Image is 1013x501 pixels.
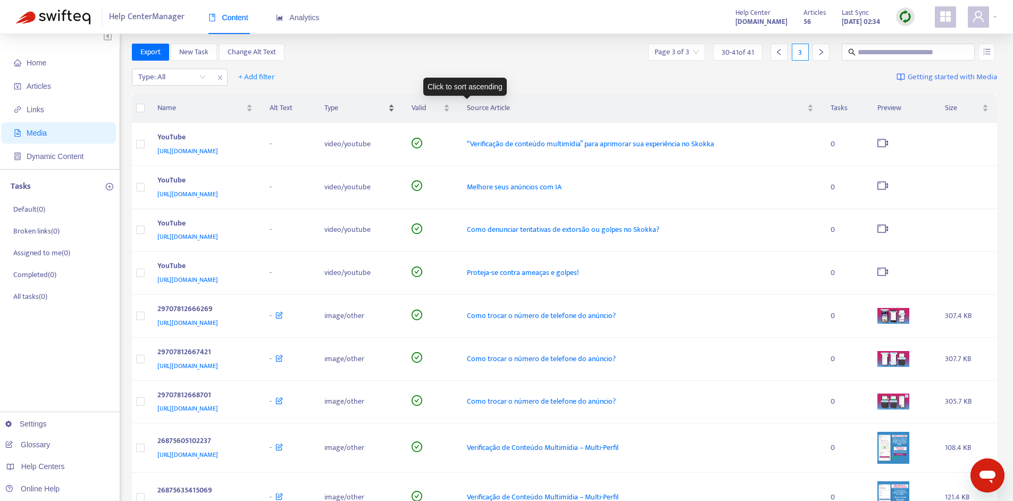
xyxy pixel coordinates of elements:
a: Glossary [5,440,50,449]
span: Como trocar o número de telefone do anúncio? [467,395,616,407]
p: Assigned to me ( 0 ) [13,247,70,258]
span: check-circle [412,138,422,148]
div: 307.4 KB [945,310,989,322]
span: Help Centers [21,462,65,471]
span: Dynamic Content [27,152,83,161]
div: 29707812666269 [157,303,249,317]
span: - [270,353,272,365]
span: right [817,48,825,56]
iframe: Pulsante per aprire la finestra di messaggistica [970,458,1004,492]
th: Valid [403,94,459,123]
span: area-chart [276,14,283,21]
span: Verificação de Conteúdo Multimídia – Multi-Perfil [467,441,618,454]
span: - [270,310,272,322]
span: [URL][DOMAIN_NAME] [157,146,218,156]
span: Content [208,13,248,22]
div: YouTube [157,174,249,188]
th: Name [149,94,261,123]
span: [URL][DOMAIN_NAME] [157,403,218,414]
div: 0 [831,138,860,150]
span: file-image [14,129,21,137]
span: Valid [412,102,442,114]
th: Preview [869,94,936,123]
th: Source Article [458,94,822,123]
span: check-circle [412,352,422,363]
span: Articles [803,7,826,19]
span: Proteja-se contra ameaças e golpes! [467,266,579,279]
span: check-circle [412,266,422,277]
td: video/youtube [316,209,403,252]
span: account-book [14,82,21,90]
div: 29707812667421 [157,346,249,360]
button: Change Alt Text [219,44,284,61]
p: Broken links ( 0 ) [13,226,60,237]
span: [URL][DOMAIN_NAME] [157,274,218,285]
div: 305.7 KB [945,396,989,407]
span: check-circle [412,395,422,406]
span: video-camera [877,266,888,277]
p: Default ( 0 ) [13,204,45,215]
span: Como trocar o número de telefone do anúncio? [467,353,616,365]
span: check-circle [412,441,422,452]
a: Online Help [5,485,60,493]
div: 108.4 KB [945,442,989,454]
img: media-preview [877,394,909,410]
strong: [DOMAIN_NAME] [735,16,788,28]
img: Swifteq [16,10,90,24]
th: Tasks [822,94,869,123]
span: home [14,59,21,66]
span: Size [945,102,980,114]
img: media-preview [877,432,909,464]
img: media-preview [877,351,909,367]
td: video/youtube [316,252,403,295]
span: Analytics [276,13,320,22]
img: image-link [897,73,905,81]
th: Type [316,94,403,123]
span: - [270,395,272,407]
span: book [208,14,216,21]
div: 0 [831,442,860,454]
p: Completed ( 0 ) [13,269,56,280]
span: - [270,223,272,236]
span: [URL][DOMAIN_NAME] [157,361,218,371]
span: [URL][DOMAIN_NAME] [157,189,218,199]
div: 3 [792,44,809,61]
div: 26875605102237 [157,435,249,449]
button: Export [132,44,169,61]
span: 30 - 41 of 41 [722,47,754,58]
span: - [270,181,272,193]
span: Last Sync [842,7,869,19]
div: YouTube [157,131,249,145]
span: Type [324,102,386,114]
span: Export [140,46,161,58]
a: Settings [5,420,47,428]
span: Como trocar o número de telefone do anúncio? [467,310,616,322]
img: sync.dc5367851b00ba804db3.png [899,10,912,23]
span: Change Alt Text [228,46,276,58]
div: 26875635415069 [157,485,249,498]
span: video-camera [877,223,888,234]
div: Click to sort ascending [423,78,507,96]
div: 307.7 KB [945,353,989,365]
span: [URL][DOMAIN_NAME] [157,449,218,460]
div: 0 [831,181,860,193]
span: + Add filter [238,71,275,83]
span: Help Center [735,7,771,19]
td: video/youtube [316,166,403,209]
span: Getting started with Media [908,71,997,83]
span: user [972,10,985,23]
th: Size [936,94,997,123]
div: 0 [831,310,860,322]
span: New Task [179,46,208,58]
strong: [DATE] 02:34 [842,16,880,28]
td: image/other [316,338,403,381]
td: image/other [316,295,403,338]
span: video-camera [877,180,888,191]
span: [URL][DOMAIN_NAME] [157,231,218,242]
span: link [14,106,21,113]
span: [URL][DOMAIN_NAME] [157,318,218,328]
td: video/youtube [316,123,403,166]
div: 0 [831,224,860,236]
div: 29707812668701 [157,389,249,403]
td: image/other [316,423,403,473]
